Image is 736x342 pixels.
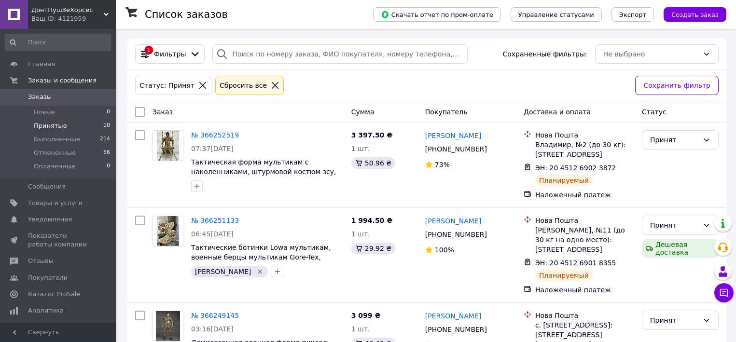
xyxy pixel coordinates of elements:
[535,270,593,281] div: Планируемый
[34,122,67,130] span: Принятые
[535,140,634,159] div: Владимир, №2 (до 30 кг): [STREET_ADDRESS]
[157,131,180,161] img: Фото товару
[535,259,616,267] span: ЭН: 20 4512 6901 8355
[425,311,481,321] a: [PERSON_NAME]
[191,217,239,224] a: № 366251133
[103,122,110,130] span: 10
[34,162,75,171] span: Оплаченные
[535,164,616,172] span: ЭН: 20 4512 6902 3872
[524,108,591,116] span: Доставка и оплата
[535,285,634,295] div: Наложенный платеж
[34,135,80,144] span: Выполненные
[28,76,97,85] span: Заказы и сообщения
[256,268,264,275] svg: Удалить метку
[218,80,269,91] div: Сбросить все
[191,244,331,271] a: Тактические ботинки Lowa мультикам, военные берцы мультикам Gore-Tex, мужские берцы зсу мембрана ...
[654,10,726,18] a: Создать заказ
[28,306,64,315] span: Аналитика
[425,216,481,226] a: [PERSON_NAME]
[650,220,699,231] div: Принят
[643,80,710,91] span: Сохранить фильтр
[714,283,734,302] button: Чат с покупателем
[351,157,395,169] div: 50.96 ₴
[31,6,104,14] span: ДонтПушЗеХорсес
[28,60,55,68] span: Главная
[28,182,66,191] span: Сообщения
[423,323,489,336] div: [PHONE_NUMBER]
[535,311,634,320] div: Нова Пошта
[191,325,234,333] span: 03:16[DATE]
[153,108,173,116] span: Заказ
[34,108,55,117] span: Новые
[650,315,699,326] div: Принят
[535,216,634,225] div: Нова Пошта
[535,225,634,254] div: [PERSON_NAME], №11 (до 30 кг на одно место): [STREET_ADDRESS]
[34,149,76,157] span: Отмененные
[425,108,468,116] span: Покупатель
[635,76,719,95] button: Сохранить фильтр
[351,325,370,333] span: 1 шт.
[664,7,726,22] button: Создать заказ
[157,216,180,246] img: Фото товару
[28,93,52,101] span: Заказы
[423,142,489,156] div: [PHONE_NUMBER]
[535,190,634,200] div: Наложенный платеж
[642,108,667,116] span: Статус
[138,80,196,91] div: Статус: Принят
[212,44,467,64] input: Поиск по номеру заказа, ФИО покупателя, номеру телефона, Email, номеру накладной
[107,108,110,117] span: 0
[31,14,116,23] div: Ваш ID: 4121959
[642,239,719,258] div: Дешевая доставка
[351,217,393,224] span: 1 994.50 ₴
[191,158,337,185] a: Тактическая форма мультикам с наколенниками, штурмовой костюм зсу, усиленная демисезонная форма h...
[156,311,180,341] img: Фото товару
[100,135,110,144] span: 214
[373,7,501,22] button: Скачать отчет по пром-оплате
[671,11,719,18] span: Создать заказ
[195,268,251,275] span: [PERSON_NAME]
[423,228,489,241] div: [PHONE_NUMBER]
[511,7,602,22] button: Управление статусами
[28,274,68,282] span: Покупатели
[535,130,634,140] div: Нова Пошта
[191,230,234,238] span: 06:45[DATE]
[103,149,110,157] span: 56
[425,131,481,140] a: [PERSON_NAME]
[191,312,239,319] a: № 366249145
[435,161,450,168] span: 73%
[381,10,493,19] span: Скачать отчет по пром-оплате
[153,130,183,161] a: Фото товару
[603,49,699,59] div: Не выбрано
[518,11,594,18] span: Управление статусами
[351,230,370,238] span: 1 шт.
[28,232,89,249] span: Показатели работы компании
[28,199,83,207] span: Товары и услуги
[611,7,654,22] button: Экспорт
[28,215,72,224] span: Уведомления
[5,34,111,51] input: Поиск
[153,216,183,246] a: Фото товару
[535,175,593,186] div: Планируемый
[28,290,80,299] span: Каталог ProSale
[191,145,234,152] span: 07:37[DATE]
[351,131,393,139] span: 3 397.50 ₴
[619,11,646,18] span: Экспорт
[351,243,395,254] div: 29.92 ₴
[28,257,54,265] span: Отзывы
[145,9,228,20] h1: Список заказов
[191,131,239,139] a: № 366252519
[351,145,370,152] span: 1 шт.
[650,135,699,145] div: Принят
[502,49,587,59] span: Сохраненные фильтры:
[435,246,454,254] span: 100%
[153,311,183,342] a: Фото товару
[107,162,110,171] span: 0
[351,108,375,116] span: Сумма
[154,49,186,59] span: Фильтры
[351,312,381,319] span: 3 099 ₴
